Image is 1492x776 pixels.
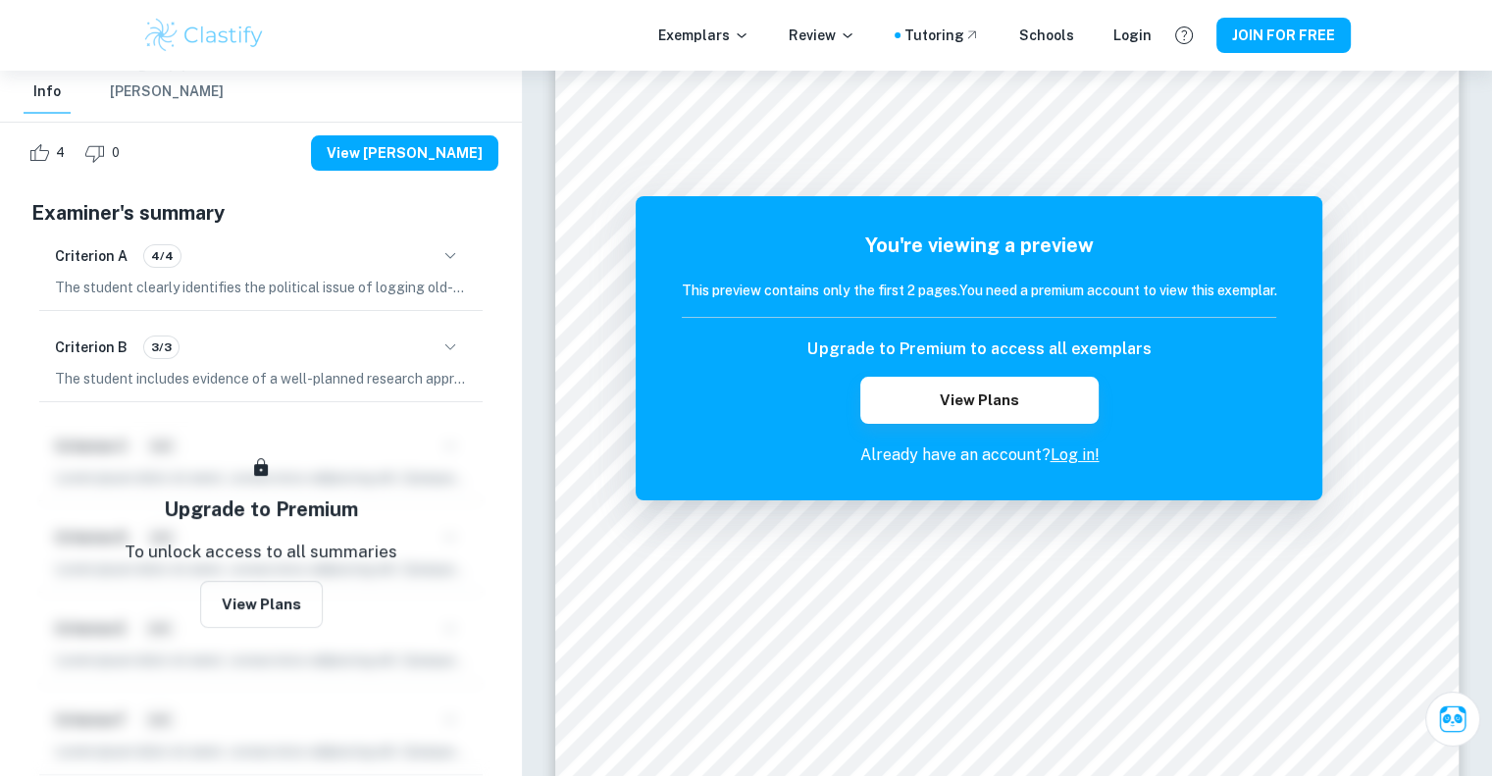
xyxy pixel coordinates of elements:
span: 4/4 [144,247,180,265]
h5: You're viewing a preview [682,231,1276,260]
button: View Plans [860,377,1098,424]
button: JOIN FOR FREE [1216,18,1351,53]
a: Log in! [1050,445,1099,464]
h6: Criterion B [55,336,128,358]
p: Exemplars [658,25,749,46]
button: Help and Feedback [1167,19,1201,52]
h6: Criterion A [55,245,128,267]
button: View Plans [200,581,323,628]
h5: Examiner's summary [31,198,490,228]
p: Review [789,25,855,46]
span: 0 [101,143,130,163]
span: 3/3 [144,338,179,356]
h6: Upgrade to Premium to access all exemplars [807,337,1151,361]
span: 4 [45,143,76,163]
a: Schools [1019,25,1074,46]
div: Like [24,137,76,169]
button: Info [24,71,71,114]
button: Ask Clai [1425,692,1480,747]
p: The student includes evidence of a well-planned research approach throughout the [GEOGRAPHIC_DATA... [55,368,467,389]
h6: This preview contains only the first 2 pages. You need a premium account to view this exemplar. [682,280,1276,301]
p: Already have an account? [682,443,1276,467]
button: View [PERSON_NAME] [311,135,498,171]
h5: Upgrade to Premium [164,494,358,524]
button: [PERSON_NAME] [110,71,224,114]
a: Tutoring [904,25,980,46]
p: The student clearly identifies the political issue of logging old-growth forests and its impact o... [55,277,467,298]
img: Clastify logo [142,16,267,55]
p: To unlock access to all summaries [125,540,397,565]
div: Dislike [79,137,130,169]
a: Login [1113,25,1152,46]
